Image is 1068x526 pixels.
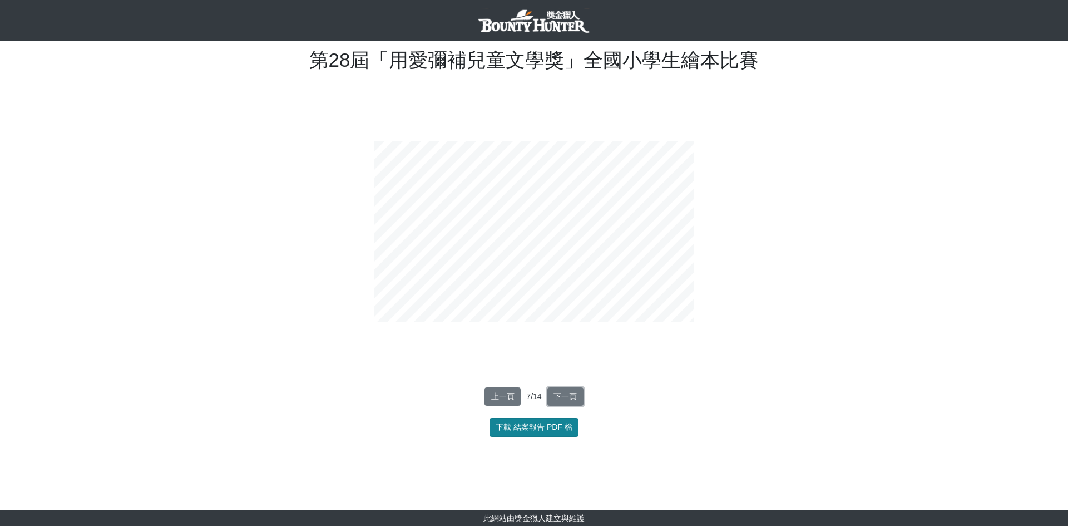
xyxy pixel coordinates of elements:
h1: 第28屆「用愛彌補兒童文學獎」全國小學生繪本比賽 [225,48,843,72]
button: 下載 結案報告 PDF 檔 [489,418,579,437]
button: 上一頁 [484,387,521,406]
span: 下載 [496,422,511,431]
span: 7 [526,392,531,401]
span: PDF 檔 [547,422,572,431]
button: 下一頁 [547,387,584,406]
a: 獎金獵人 [515,514,546,523]
span: 結案報告 [513,422,545,431]
span: 14 [533,392,542,401]
address: 此網站由 建立與維護 [8,513,1060,524]
span: / [531,392,533,401]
